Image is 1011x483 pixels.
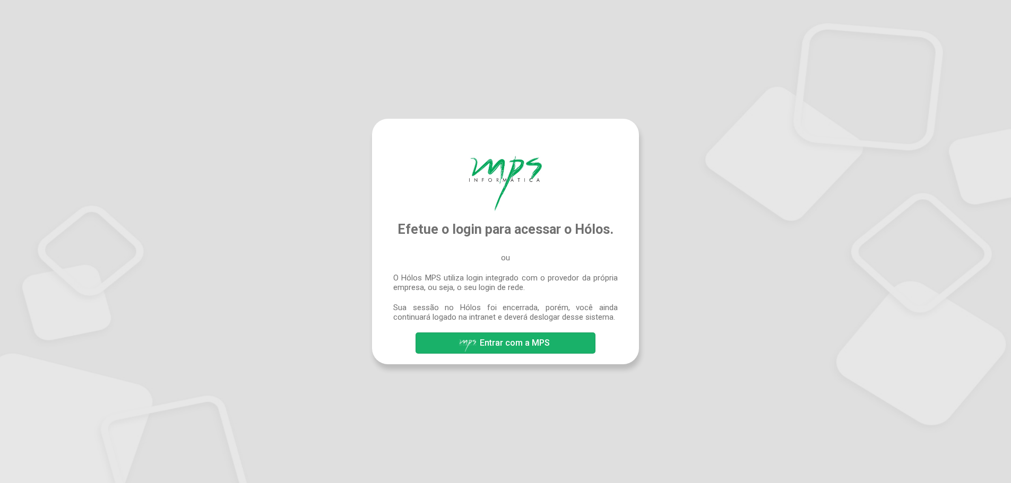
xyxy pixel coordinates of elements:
span: O Hólos MPS utiliza login integrado com o provedor da própria empresa, ou seja, o seu login de rede. [393,273,618,292]
span: Efetue o login para acessar o Hólos. [398,222,613,237]
img: Hólos Mps Digital [469,156,541,211]
span: ou [501,253,510,262]
button: Entrar com a MPS [416,332,595,354]
span: Sua sessão no Hólos foi encerrada, porém, você ainda continuará logado na intranet e deverá deslo... [393,303,618,322]
span: Entrar com a MPS [480,338,550,348]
